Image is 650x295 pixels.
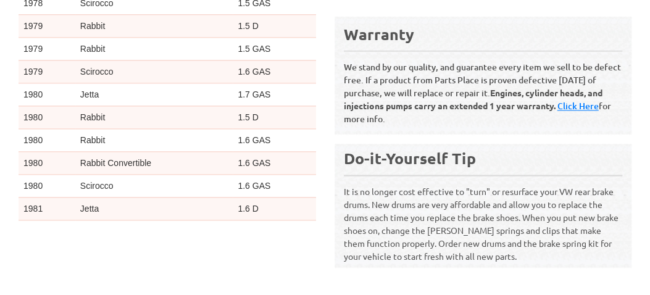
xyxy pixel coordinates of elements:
td: Jetta [75,83,233,106]
td: Jetta [75,220,233,243]
td: 1981 [19,220,75,243]
td: 1981 [19,197,75,220]
b: Do-it-Yourself Tip [344,148,476,168]
p: It is no longer cost effective to "turn" or resurface your VW rear brake drums. New drums are ver... [344,175,623,263]
td: 1.6 GAS [233,220,315,243]
td: 1.6 GAS [233,151,315,174]
div: Warranty [344,24,623,44]
td: Jetta [75,197,233,220]
td: 1980 [19,174,75,197]
td: Rabbit Convertible [75,151,233,174]
td: 1979 [19,60,75,83]
td: 1.5 D [233,106,315,128]
td: 1.6 GAS [233,60,315,83]
td: 1.6 D [233,197,315,220]
td: Scirocco [75,60,233,83]
a: Click Here [557,100,599,112]
td: 1979 [19,37,75,60]
p: We stand by our quality, and guarantee every item we sell to be defect free. If a product from Pa... [344,51,623,125]
td: Rabbit [75,14,233,37]
td: 1.6 GAS [233,128,315,151]
td: 1980 [19,106,75,128]
td: Scirocco [75,174,233,197]
td: 1.5 GAS [233,37,315,60]
td: 1980 [19,83,75,106]
td: 1.5 D [233,14,315,37]
td: Rabbit [75,106,233,128]
td: Rabbit [75,128,233,151]
td: 1.7 GAS [233,83,315,106]
td: Rabbit [75,37,233,60]
td: 1980 [19,151,75,174]
td: 1979 [19,14,75,37]
td: 1.6 GAS [233,174,315,197]
td: 1980 [19,128,75,151]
